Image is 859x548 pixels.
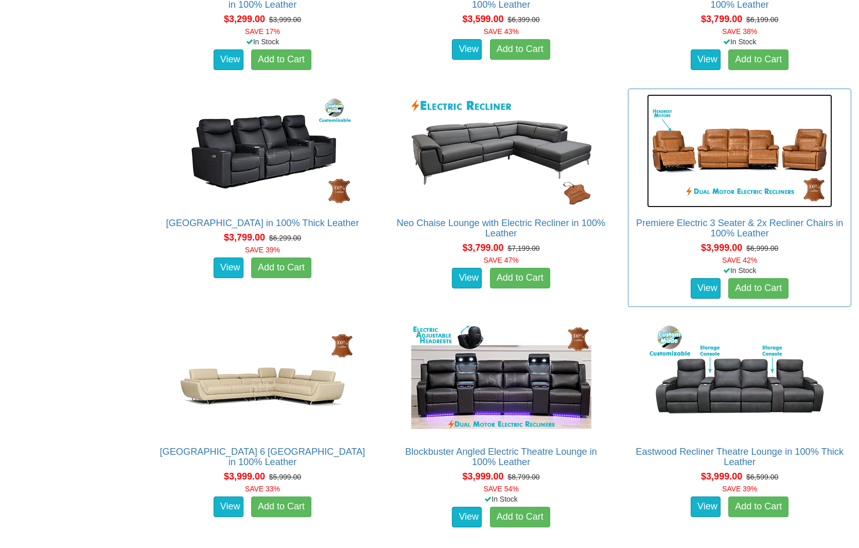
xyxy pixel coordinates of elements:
[224,14,265,24] span: $3,299.00
[269,234,301,242] del: $6,299.00
[462,14,503,24] span: $3,599.00
[722,27,757,36] font: SAVE 38%
[245,485,280,493] font: SAVE 33%
[160,447,365,467] a: [GEOGRAPHIC_DATA] 6 [GEOGRAPHIC_DATA] in 100% Leather
[728,49,788,70] a: Add to Cart
[490,39,550,60] a: Add to Cart
[251,496,311,517] a: Add to Cart
[483,256,518,264] font: SAVE 47%
[462,243,503,253] span: $3,799.00
[647,94,832,208] img: Premiere Electric 3 Seater & 2x Recliner Chairs in 100% Leather
[214,49,243,70] a: View
[691,496,721,517] a: View
[452,39,482,60] a: View
[626,265,853,276] div: In Stock
[452,268,482,288] a: View
[245,246,280,254] font: SAVE 39%
[409,323,594,436] img: Blockbuster Angled Electric Theatre Lounge in 100% Leather
[483,27,518,36] font: SAVE 43%
[490,268,550,288] a: Add to Cart
[691,278,721,299] a: View
[746,15,778,24] del: $6,199.00
[483,485,518,493] font: SAVE 54%
[170,323,355,436] img: Palm Beach 6 Seat Corner Lounge in 100% Leather
[224,232,265,243] span: $3,799.00
[251,258,311,278] a: Add to Cart
[701,14,742,24] span: $3,799.00
[728,496,788,517] a: Add to Cart
[214,258,243,278] a: View
[397,218,605,238] a: Neo Chaise Lounge with Electric Recliner in 100% Leather
[170,94,355,208] img: Bond Theatre Lounge in 100% Thick Leather
[269,473,301,481] del: $5,999.00
[626,37,853,47] div: In Stock
[490,507,550,527] a: Add to Cart
[691,49,721,70] a: View
[507,473,539,481] del: $8,799.00
[507,244,539,252] del: $7,199.00
[149,37,376,47] div: In Stock
[214,496,243,517] a: View
[728,278,788,299] a: Add to Cart
[269,15,301,24] del: $3,999.00
[507,15,539,24] del: $6,399.00
[224,471,265,482] span: $3,999.00
[746,244,778,252] del: $6,999.00
[647,323,832,436] img: Eastwood Recliner Theatre Lounge in 100% Thick Leather
[701,243,742,253] span: $3,999.00
[245,27,280,36] font: SAVE 17%
[636,447,844,467] a: Eastwood Recliner Theatre Lounge in 100% Thick Leather
[462,471,503,482] span: $3,999.00
[166,218,359,228] a: [GEOGRAPHIC_DATA] in 100% Thick Leather
[701,471,742,482] span: $3,999.00
[388,494,615,504] div: In Stock
[722,256,757,264] font: SAVE 42%
[636,218,843,238] a: Premiere Electric 3 Seater & 2x Recliner Chairs in 100% Leather
[746,473,778,481] del: $6,599.00
[251,49,311,70] a: Add to Cart
[452,507,482,527] a: View
[405,447,597,467] a: Blockbuster Angled Electric Theatre Lounge in 100% Leather
[722,485,757,493] font: SAVE 39%
[409,94,594,208] img: Neo Chaise Lounge with Electric Recliner in 100% Leather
